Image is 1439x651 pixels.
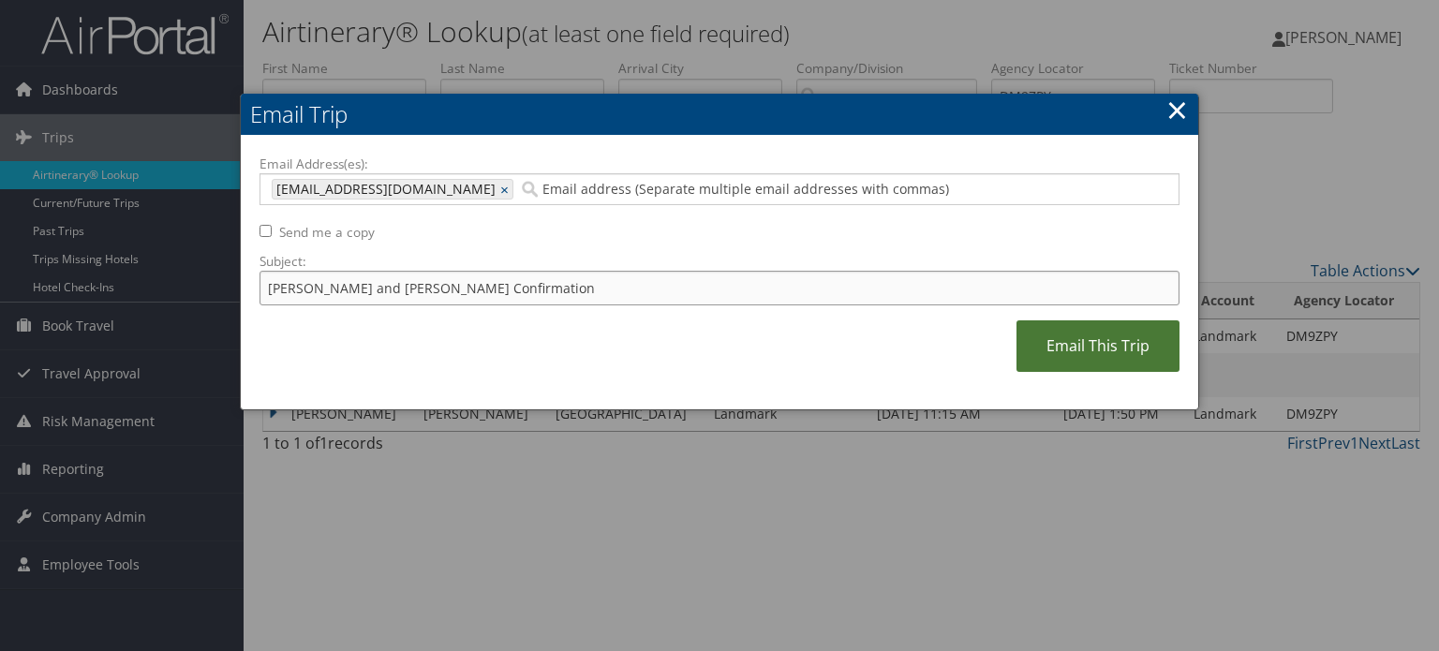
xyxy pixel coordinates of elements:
[260,252,1179,271] label: Subject:
[1166,91,1188,128] a: ×
[241,94,1198,135] h2: Email Trip
[260,271,1179,305] input: Add a short subject for the email
[273,180,496,199] span: [EMAIL_ADDRESS][DOMAIN_NAME]
[260,155,1179,173] label: Email Address(es):
[518,180,1147,199] input: Email address (Separate multiple email addresses with commas)
[500,180,512,199] a: ×
[279,223,375,242] label: Send me a copy
[1016,320,1179,372] a: Email This Trip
